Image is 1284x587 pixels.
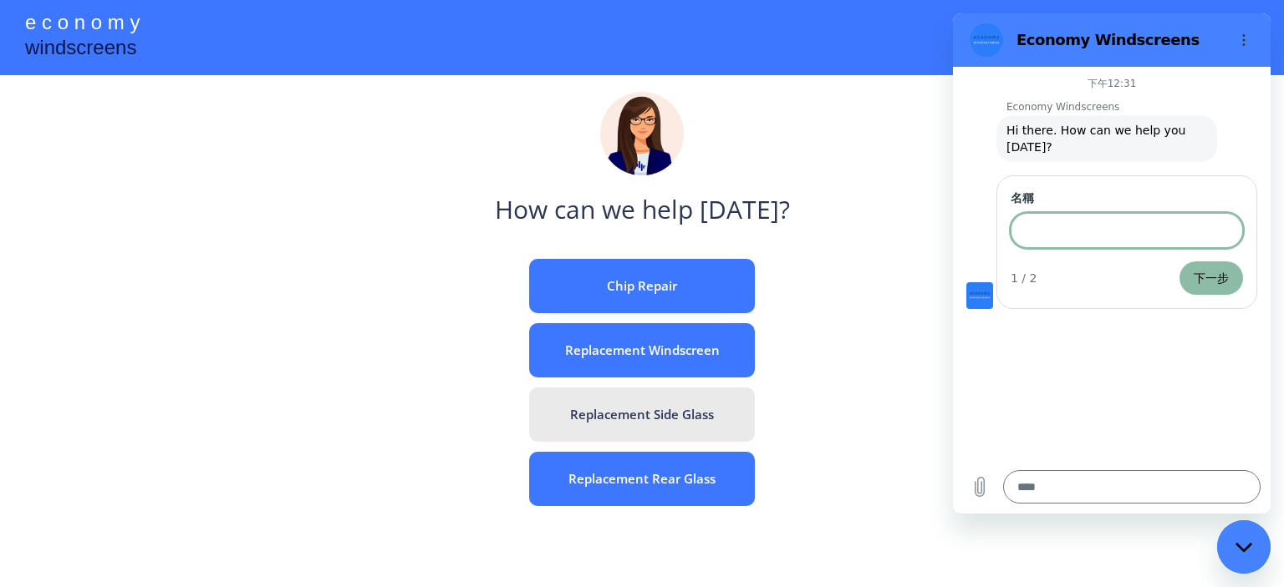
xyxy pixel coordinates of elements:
[529,323,755,377] button: Replacement Windscreen
[529,452,755,506] button: Replacement Rear Glass
[1217,520,1271,574] iframe: 開啟傳訊視窗按鈕，對話進行中
[25,8,140,40] div: e c o n o m y
[529,259,755,313] button: Chip Repair
[529,387,755,442] button: Replacement Side Glass
[953,13,1271,514] iframe: 傳訊視窗
[600,92,684,175] img: madeline.png
[495,192,790,230] div: How can we help [DATE]?
[25,33,136,66] div: windscreens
